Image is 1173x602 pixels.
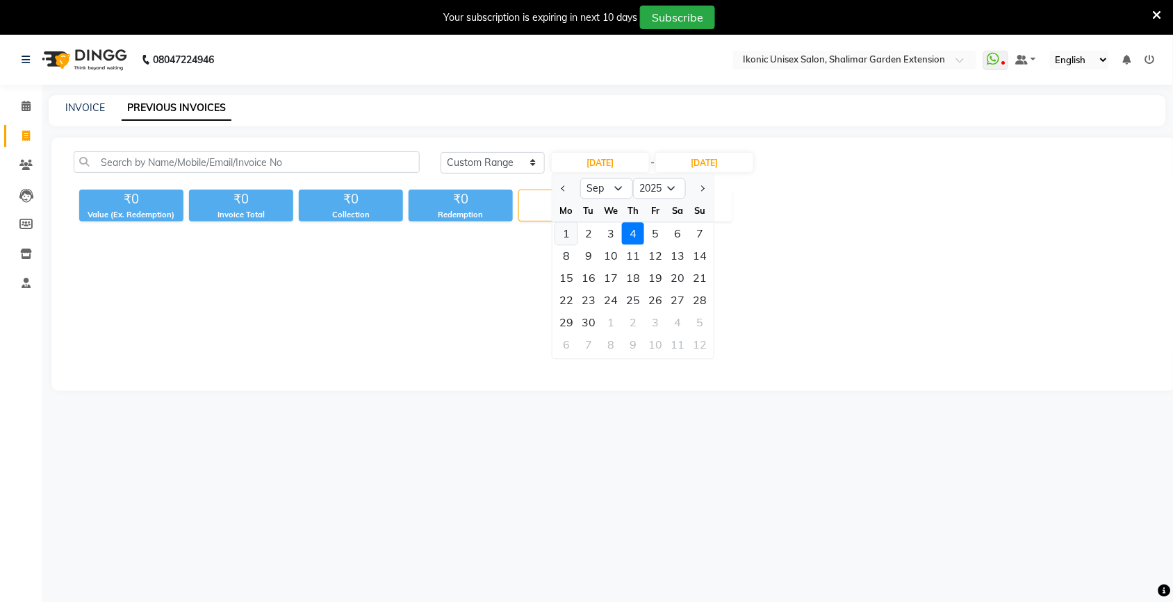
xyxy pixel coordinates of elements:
div: Value (Ex. Redemption) [79,209,183,221]
div: 20 [666,267,689,290]
div: 25 [622,290,644,312]
div: 10 [600,245,622,267]
div: Thursday, September 11, 2025 [622,245,644,267]
div: Su [689,200,711,222]
div: Friday, September 5, 2025 [644,223,666,245]
div: Saturday, October 4, 2025 [666,312,689,334]
div: 6 [666,223,689,245]
div: Invoice Total [189,209,293,221]
div: 5 [644,223,666,245]
div: Bills [519,210,622,221]
div: Monday, September 8, 2025 [555,245,577,267]
div: 6 [555,334,577,356]
div: 15 [555,267,577,290]
div: Friday, September 26, 2025 [644,290,666,312]
b: 08047224946 [153,40,214,79]
div: Tuesday, September 23, 2025 [577,290,600,312]
div: ₹0 [409,190,513,209]
div: Th [622,200,644,222]
div: 22 [555,290,577,312]
div: 11 [622,245,644,267]
div: Friday, October 3, 2025 [644,312,666,334]
div: 9 [622,334,644,356]
div: Tuesday, September 2, 2025 [577,223,600,245]
div: 23 [577,290,600,312]
div: ₹0 [79,190,183,209]
div: 3 [644,312,666,334]
div: 7 [689,223,711,245]
div: Tuesday, October 7, 2025 [577,334,600,356]
div: 27 [666,290,689,312]
div: We [600,200,622,222]
a: INVOICE [65,101,105,114]
div: Sa [666,200,689,222]
div: Wednesday, September 3, 2025 [600,223,622,245]
div: Friday, October 10, 2025 [644,334,666,356]
div: Saturday, October 11, 2025 [666,334,689,356]
select: Select year [633,178,686,199]
div: Friday, September 19, 2025 [644,267,666,290]
div: 8 [600,334,622,356]
div: Sunday, October 12, 2025 [689,334,711,356]
input: Search by Name/Mobile/Email/Invoice No [74,151,420,173]
span: Empty list [74,238,1154,377]
div: Thursday, September 4, 2025 [622,223,644,245]
div: 12 [689,334,711,356]
div: 7 [577,334,600,356]
div: Sunday, October 5, 2025 [689,312,711,334]
div: 3 [600,223,622,245]
div: 19 [644,267,666,290]
div: 1 [600,312,622,334]
div: 0 [519,190,622,210]
div: 16 [577,267,600,290]
div: 2 [622,312,644,334]
a: PREVIOUS INVOICES [122,96,231,121]
div: Monday, September 1, 2025 [555,223,577,245]
span: - [650,156,655,170]
div: 24 [600,290,622,312]
div: Monday, October 6, 2025 [555,334,577,356]
button: Previous month [558,178,570,200]
div: Redemption [409,209,513,221]
div: 21 [689,267,711,290]
div: ₹0 [299,190,403,209]
div: ₹0 [189,190,293,209]
div: 9 [577,245,600,267]
div: 17 [600,267,622,290]
input: Start Date [552,153,649,172]
div: 10 [644,334,666,356]
div: 5 [689,312,711,334]
div: Monday, September 22, 2025 [555,290,577,312]
button: Next month [696,178,708,200]
div: 4 [622,223,644,245]
div: 4 [666,312,689,334]
div: Monday, September 15, 2025 [555,267,577,290]
div: Your subscription is expiring in next 10 days [443,10,637,25]
div: 18 [622,267,644,290]
div: Fr [644,200,666,222]
div: Thursday, October 9, 2025 [622,334,644,356]
img: logo [35,40,131,79]
div: Saturday, September 6, 2025 [666,223,689,245]
div: Sunday, September 14, 2025 [689,245,711,267]
div: Tuesday, September 30, 2025 [577,312,600,334]
div: 14 [689,245,711,267]
div: 1 [555,223,577,245]
div: 8 [555,245,577,267]
div: 11 [666,334,689,356]
div: 29 [555,312,577,334]
div: 12 [644,245,666,267]
div: Tuesday, September 9, 2025 [577,245,600,267]
input: End Date [656,153,753,172]
div: Sunday, September 7, 2025 [689,223,711,245]
div: Tuesday, September 16, 2025 [577,267,600,290]
div: 28 [689,290,711,312]
div: Saturday, September 20, 2025 [666,267,689,290]
div: 2 [577,223,600,245]
div: 30 [577,312,600,334]
div: Collection [299,209,403,221]
div: Wednesday, September 24, 2025 [600,290,622,312]
div: Thursday, September 25, 2025 [622,290,644,312]
div: Thursday, October 2, 2025 [622,312,644,334]
div: Wednesday, October 8, 2025 [600,334,622,356]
